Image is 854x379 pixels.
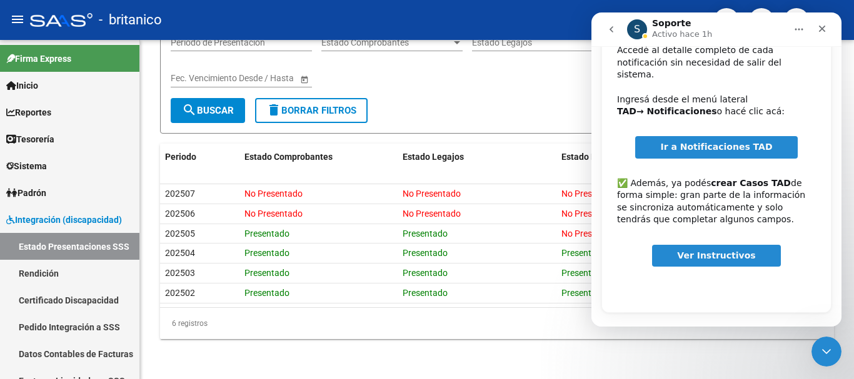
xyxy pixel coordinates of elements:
b: TAD→ Notificaciones [26,94,126,104]
div: 6 registros [160,308,834,339]
span: Presentado [244,248,289,258]
span: No Presentado [561,209,620,219]
div: ✅ Además, ya podés de forma simple: gran parte de la información se sincroniza automáticamente y ... [26,152,224,226]
span: Presentado [561,268,606,278]
span: No Presentado [403,189,461,199]
datatable-header-cell: Periodo [160,144,239,170]
div: ​ [26,260,224,285]
span: Padrón [6,186,46,200]
span: Integración (discapacidad) [6,213,122,227]
span: 202506 [165,209,195,219]
span: No Presentado [561,229,620,239]
datatable-header-cell: Estado Comprobantes [239,144,398,170]
datatable-header-cell: Estado Legajos [398,144,556,170]
span: Sistema [6,159,47,173]
span: - britanico [99,6,162,34]
span: Inicio [6,79,38,92]
span: 202504 [165,248,195,258]
span: No Presentado [561,189,620,199]
mat-icon: menu [10,12,25,27]
mat-icon: delete [266,102,281,117]
span: Presentado [244,229,289,239]
span: Presentado [403,248,448,258]
span: Estado Comprobantes [321,37,451,48]
span: Estado Legajos [472,37,602,48]
span: 202505 [165,229,195,239]
span: No Presentado [244,209,303,219]
input: Fecha fin [227,73,288,84]
span: Ir a Notificaciones TAD [69,129,181,139]
span: Presentado [403,288,448,298]
button: Open calendar [298,72,311,86]
span: Presentado [244,268,289,278]
button: Buscar [171,98,245,123]
datatable-header-cell: Estado Rendición (IDAF) [556,144,715,170]
span: Presentado [561,248,606,258]
span: Tesorería [6,132,54,146]
iframe: Intercom live chat [591,12,841,327]
span: Presentado [561,288,606,298]
span: Ver Instructivos [86,238,164,248]
b: crear Casos TAD [119,165,199,175]
span: No Presentado [244,189,303,199]
span: 202502 [165,288,195,298]
span: Buscar [182,105,234,116]
span: 202503 [165,268,195,278]
span: Estado Rendición (IDAF) [561,152,658,162]
span: No Presentado [403,209,461,219]
a: Ver Instructivos [61,232,189,255]
span: Estado Legajos [403,152,464,162]
button: Borrar Filtros [255,98,368,123]
span: Presentado [403,268,448,278]
span: Estado Comprobantes [244,152,333,162]
a: Ir a Notificaciones TAD [44,124,206,146]
span: Presentado [403,229,448,239]
span: Reportes [6,106,51,119]
span: Borrar Filtros [266,105,356,116]
span: Presentado [244,288,289,298]
div: Accedé al detalle completo de cada notificación sin necesidad de salir del sistema. ​ Ingresá des... [26,32,224,117]
span: Firma Express [6,52,71,66]
input: Fecha inicio [171,73,216,84]
mat-icon: search [182,102,197,117]
span: Periodo [165,152,196,162]
span: 202507 [165,189,195,199]
iframe: Intercom live chat [811,337,841,367]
